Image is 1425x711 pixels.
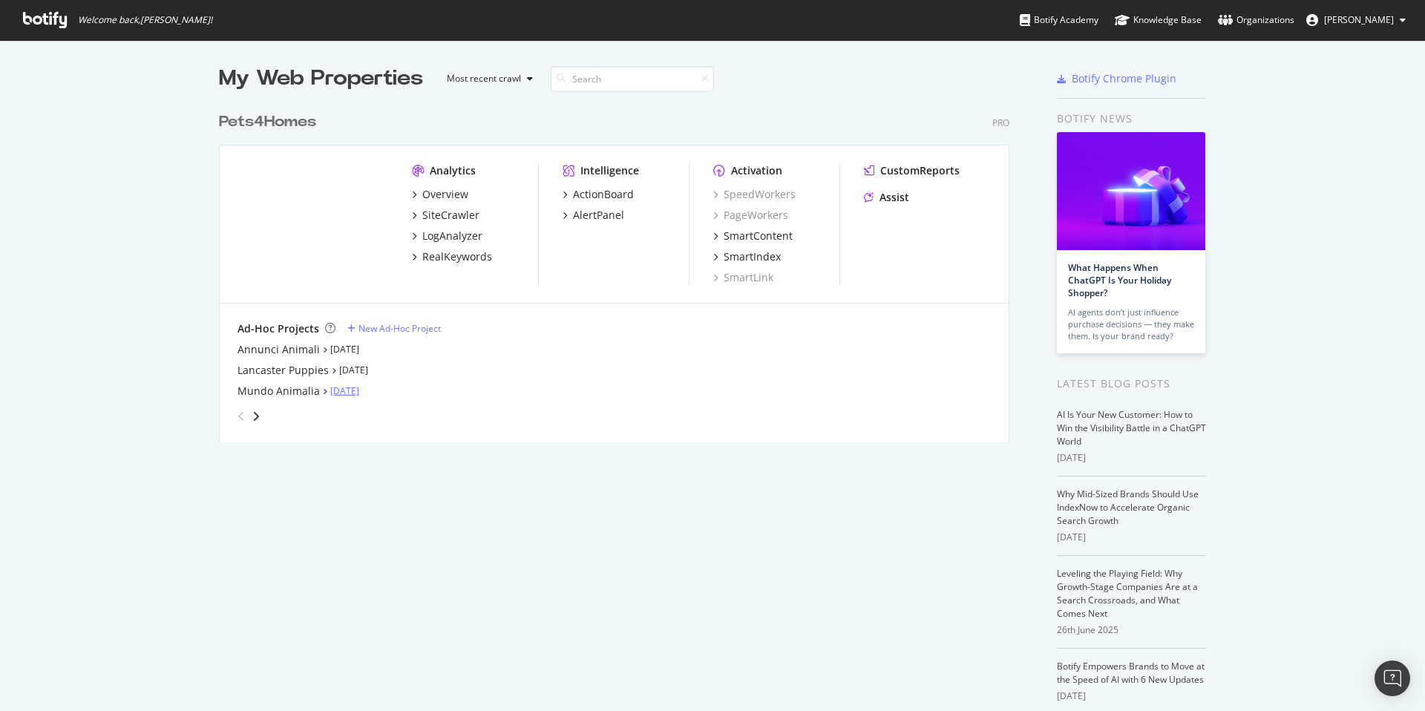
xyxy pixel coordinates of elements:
div: Latest Blog Posts [1057,376,1206,392]
div: Open Intercom Messenger [1375,661,1410,696]
div: [DATE] [1057,689,1206,703]
img: What Happens When ChatGPT Is Your Holiday Shopper? [1057,132,1205,250]
div: SiteCrawler [422,208,479,223]
div: Overview [422,187,468,202]
div: angle-right [251,409,261,424]
div: Botify Chrome Plugin [1072,71,1176,86]
button: Most recent crawl [435,67,539,91]
button: [PERSON_NAME] [1294,8,1418,32]
a: Why Mid-Sized Brands Should Use IndexNow to Accelerate Organic Search Growth [1057,488,1199,527]
a: Assist [864,190,909,205]
div: Analytics [430,163,476,178]
a: Annunci Animali [237,342,320,357]
a: ActionBoard [563,187,634,202]
div: Pets4Homes [219,111,316,133]
span: Norbert Hires [1324,13,1394,26]
div: [DATE] [1057,451,1206,465]
a: Botify Chrome Plugin [1057,71,1176,86]
div: CustomReports [880,163,960,178]
div: Botify news [1057,111,1206,127]
a: AlertPanel [563,208,624,223]
a: New Ad-Hoc Project [347,322,441,335]
div: Organizations [1218,13,1294,27]
div: 26th June 2025 [1057,623,1206,637]
div: Intelligence [580,163,639,178]
a: [DATE] [330,384,359,397]
div: Assist [879,190,909,205]
div: Ad-Hoc Projects [237,321,319,336]
span: Welcome back, [PERSON_NAME] ! [78,14,212,26]
a: RealKeywords [412,249,492,264]
div: AI agents don’t just influence purchase decisions — they make them. Is your brand ready? [1068,307,1194,342]
a: Botify Empowers Brands to Move at the Speed of AI with 6 New Updates [1057,660,1205,686]
a: CustomReports [864,163,960,178]
div: [DATE] [1057,531,1206,544]
div: SmartIndex [724,249,781,264]
a: Overview [412,187,468,202]
a: Pets4Homes [219,111,322,133]
div: Botify Academy [1020,13,1098,27]
a: Mundo Animalia [237,384,320,399]
a: PageWorkers [713,208,788,223]
div: AlertPanel [573,208,624,223]
a: SmartLink [713,270,773,285]
a: SpeedWorkers [713,187,796,202]
div: Pro [992,117,1009,129]
div: ActionBoard [573,187,634,202]
div: Knowledge Base [1115,13,1202,27]
a: What Happens When ChatGPT Is Your Holiday Shopper? [1068,261,1171,299]
div: My Web Properties [219,64,423,94]
a: AI Is Your New Customer: How to Win the Visibility Battle in a ChatGPT World [1057,408,1206,448]
a: [DATE] [330,343,359,355]
a: SmartContent [713,229,793,243]
a: SmartIndex [713,249,781,264]
a: LogAnalyzer [412,229,482,243]
img: www.pets4homes.co.uk [237,163,388,284]
a: [DATE] [339,364,368,376]
div: Activation [731,163,782,178]
div: Most recent crawl [447,74,521,83]
a: SiteCrawler [412,208,479,223]
div: grid [219,94,1021,442]
div: angle-left [232,404,251,428]
div: RealKeywords [422,249,492,264]
div: New Ad-Hoc Project [358,322,441,335]
div: SmartContent [724,229,793,243]
a: Lancaster Puppies [237,363,329,378]
a: Leveling the Playing Field: Why Growth-Stage Companies Are at a Search Crossroads, and What Comes... [1057,567,1198,620]
input: Search [551,66,714,92]
div: LogAnalyzer [422,229,482,243]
